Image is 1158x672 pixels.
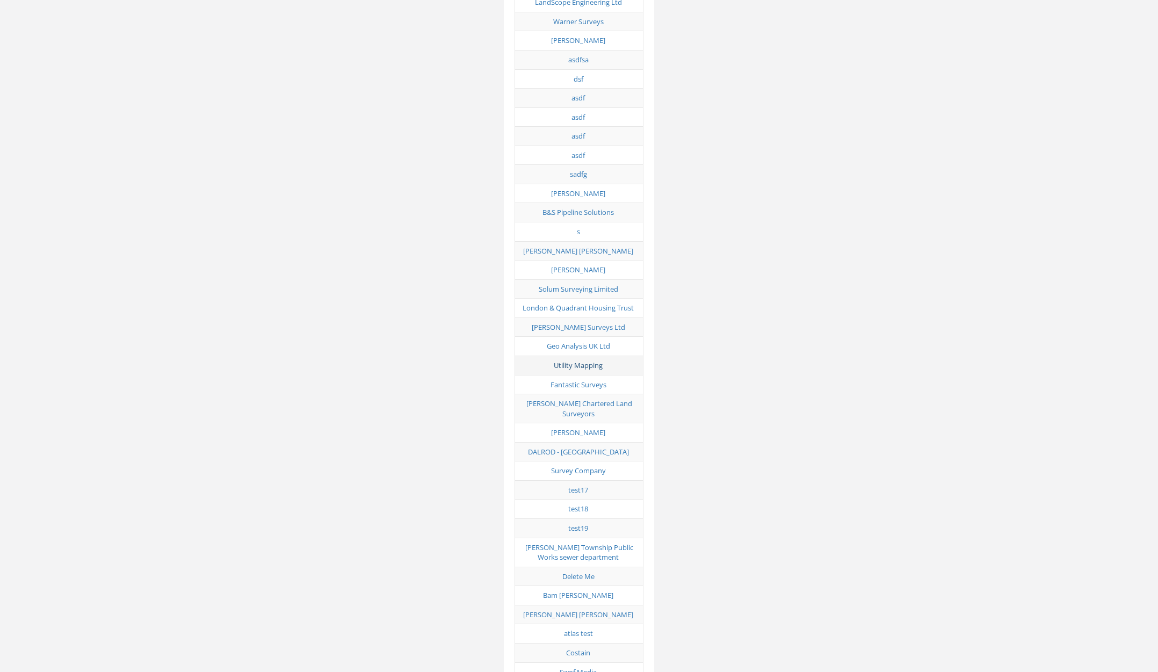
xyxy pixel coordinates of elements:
a: dsf [574,74,583,84]
a: Delete Me [562,572,595,581]
a: sadfg [570,169,587,179]
a: Utility Mapping [554,360,603,370]
a: atlas test [564,628,593,638]
a: DALROD - [GEOGRAPHIC_DATA] [528,447,629,457]
a: asdfsa [568,55,589,64]
a: asdf [571,131,585,141]
a: Fantastic Surveys [551,380,606,389]
a: [PERSON_NAME] Chartered Land Surveyors [526,399,632,418]
a: [PERSON_NAME] [PERSON_NAME] [523,246,633,256]
a: [PERSON_NAME] [551,35,605,45]
a: [PERSON_NAME] Surveys Ltd [532,322,625,332]
a: asdf [571,150,585,160]
a: s [577,227,580,236]
a: Solum Surveying Limited [539,284,618,294]
a: Bam [PERSON_NAME] [543,590,613,600]
a: [PERSON_NAME] Township Public Works sewer department [525,543,633,562]
a: London & Quadrant Housing Trust [523,303,634,313]
a: test17 [568,485,588,495]
a: asdf [571,93,585,103]
a: [PERSON_NAME] [551,189,605,198]
a: Warner Surveys [553,17,604,26]
a: Survey Company [551,466,606,475]
a: [PERSON_NAME] [PERSON_NAME] [523,610,633,619]
a: test19 [568,523,588,533]
a: B&S Pipeline Solutions [542,207,614,217]
a: Costain [566,648,590,657]
a: test18 [568,504,588,514]
a: [PERSON_NAME] [551,265,605,274]
a: Geo Analysis UK Ltd [547,341,610,351]
a: [PERSON_NAME] [551,428,605,437]
a: asdf [571,112,585,122]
